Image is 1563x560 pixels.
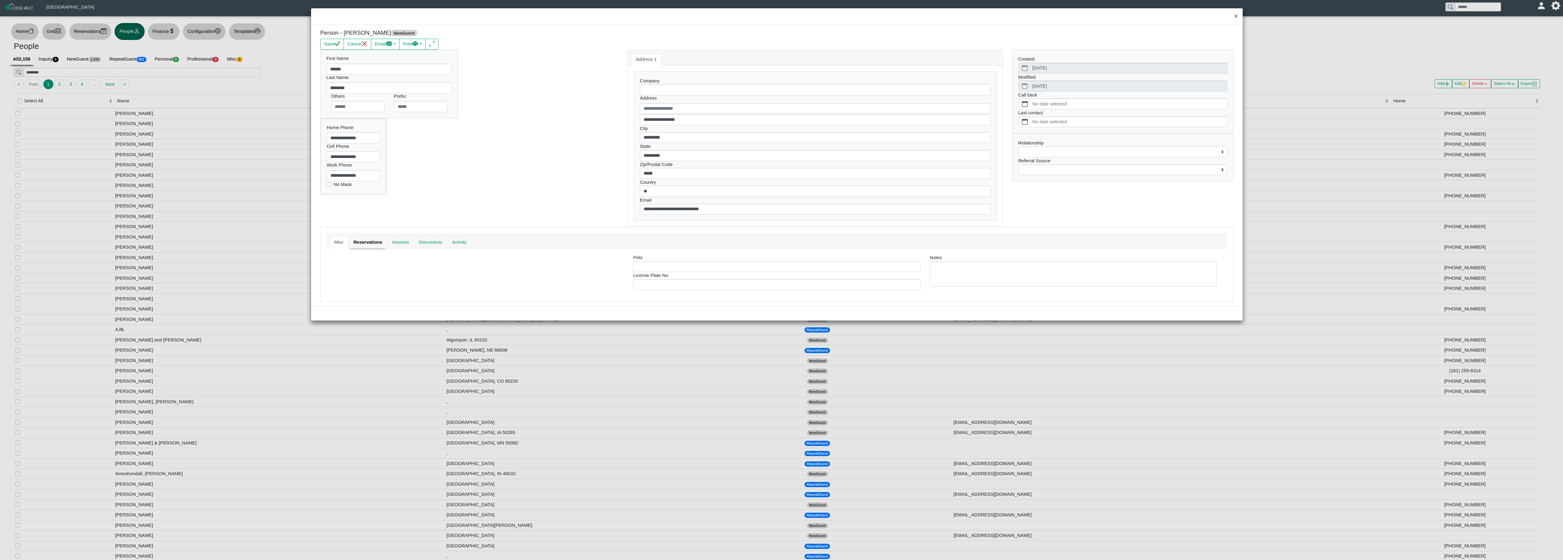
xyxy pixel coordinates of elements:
h6: Home Phone [327,125,380,130]
button: Cancelx [344,39,371,50]
button: Printprinter fill [399,39,426,50]
a: Reservations [349,236,387,249]
h6: Others [331,93,385,99]
h6: Cell Phone [327,144,380,149]
button: calendar [1019,99,1031,109]
h6: Last Name [326,75,452,80]
h6: Work Phone [327,162,380,168]
div: Relationship Referral Source [1012,134,1233,181]
h6: First Name [326,56,452,61]
svg: envelope fill [386,41,392,47]
button: arrows angle expand [425,39,438,50]
button: Savecheck [320,39,344,50]
button: Emailenvelope fill [371,39,400,50]
div: Pets [633,254,921,272]
div: Created Modified Call back Last contact [1012,50,1233,133]
svg: check [334,41,340,47]
a: Misc [329,236,349,249]
div: Company City State Zip/Postal Code Country Email [634,72,996,220]
label: No date selected [1031,99,1227,109]
label: No Mask [333,181,352,188]
button: calendar [1019,117,1031,127]
button: Close [1230,8,1243,25]
a: Address 1 [631,53,662,66]
a: Documents [414,236,447,249]
h6: Address [640,95,991,101]
svg: arrows angle expand [429,41,435,47]
div: Notes [925,254,1222,290]
h6: Prefix: [394,93,447,99]
svg: x [362,41,368,47]
a: Activity [447,236,472,249]
h5: Person - [PERSON_NAME] [320,30,772,37]
svg: calendar [1022,119,1028,125]
svg: printer fill [412,41,418,47]
div: License Plate No. [633,272,921,290]
svg: calendar [1022,101,1028,107]
label: No date selected [1031,117,1227,127]
a: Invoices [387,236,414,249]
